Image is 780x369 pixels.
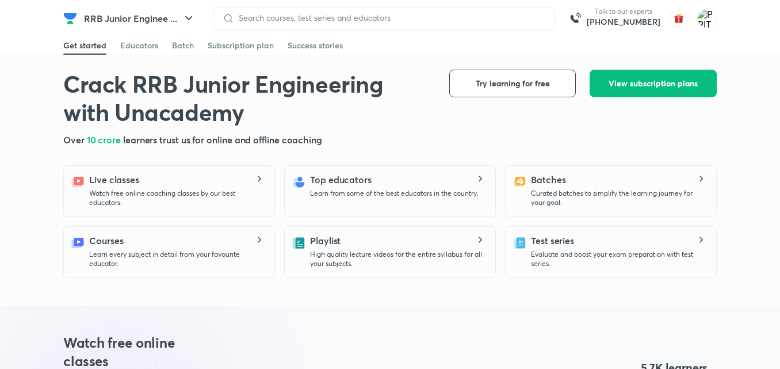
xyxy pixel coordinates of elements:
img: Company Logo [63,12,77,25]
p: High quality lecture videos for the entire syllabus for all your subjects. [310,250,486,268]
button: Try learning for free [449,70,576,97]
a: Success stories [288,36,343,55]
img: PRITAM KUMAR [697,9,717,28]
h5: Batches [531,173,565,187]
input: Search courses, test series and educators [234,13,545,22]
h5: Live classes [89,173,139,187]
span: 10 crore [87,134,123,146]
p: Learn from some of the best educators in the country. [310,189,479,198]
img: avatar [670,9,688,28]
h5: Courses [89,234,123,248]
div: Success stories [288,40,343,51]
p: Curated batches to simplify the learning journey for your goal. [531,189,707,207]
span: View subscription plans [609,78,698,89]
div: Batch [172,40,194,51]
a: Get started [63,36,106,55]
div: Subscription plan [208,40,274,51]
button: RRB Junior Enginee ... [77,7,202,30]
p: Talk to our experts [587,7,660,16]
p: Watch free online coaching classes by our best educators. [89,189,265,207]
img: call-us [564,7,587,30]
span: Over [63,134,87,146]
a: Batch [172,36,194,55]
a: [PHONE_NUMBER] [587,16,660,28]
button: View subscription plans [590,70,717,97]
div: Get started [63,40,106,51]
span: learners trust us for online and offline coaching [123,134,322,146]
a: Subscription plan [208,36,274,55]
p: Evaluate and boost your exam preparation with test series. [531,250,707,268]
h1: Crack RRB Junior Engineering with Unacademy [63,70,431,126]
p: Learn every subject in detail from your favourite educator. [89,250,265,268]
h5: Test series [531,234,574,248]
span: Try learning for free [476,78,550,89]
h5: Top educators [310,173,372,187]
div: Educators [120,40,158,51]
h5: Playlist [310,234,341,248]
a: Educators [120,36,158,55]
